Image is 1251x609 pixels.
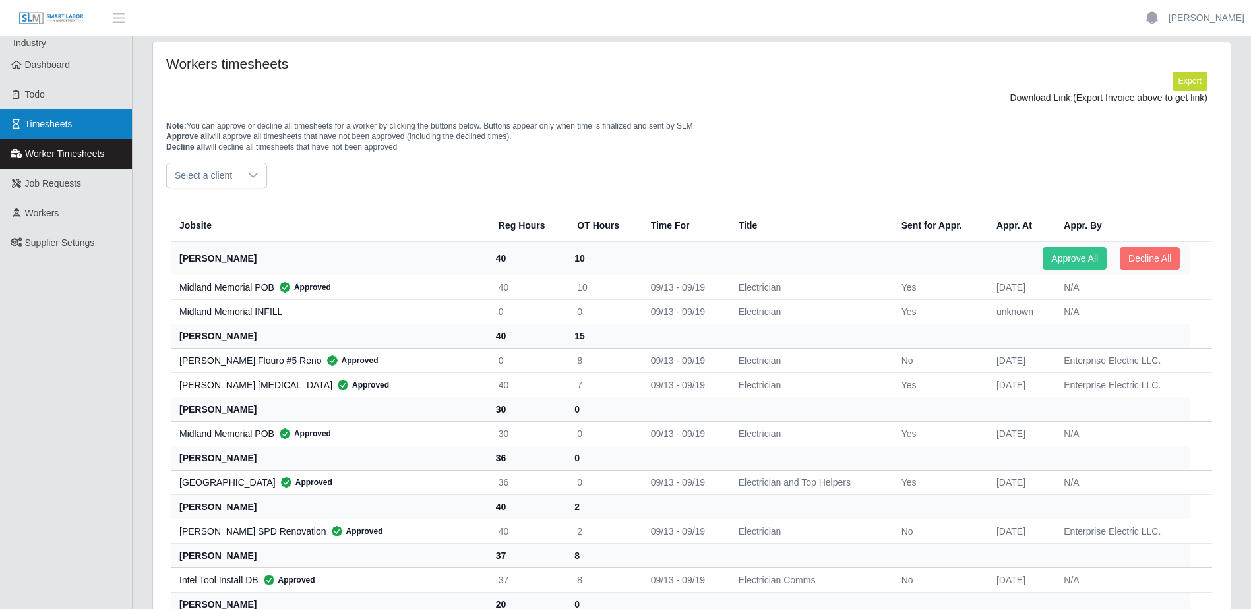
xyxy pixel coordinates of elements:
[1053,299,1190,324] td: N/A
[1073,92,1207,103] span: (Export Invoice above to get link)
[166,121,187,130] span: Note:
[986,210,1053,242] th: Appr. At
[166,132,209,141] span: Approve all
[891,421,986,446] td: Yes
[1053,275,1190,299] td: N/A
[728,567,891,592] td: Electrician Comms
[1053,421,1190,446] td: N/A
[640,348,728,372] td: 09/13 - 09/19
[488,275,566,299] td: 40
[566,470,640,494] td: 0
[566,275,640,299] td: 10
[640,470,728,494] td: 09/13 - 09/19
[640,567,728,592] td: 09/13 - 09/19
[167,163,240,188] span: Select a client
[728,275,891,299] td: Electrician
[274,427,331,440] span: Approved
[488,567,566,592] td: 37
[326,525,383,538] span: Approved
[179,378,477,391] div: [PERSON_NAME] [MEDICAL_DATA]
[488,519,566,543] td: 40
[1053,519,1190,543] td: Enterprise Electric LLC.
[566,299,640,324] td: 0
[1120,247,1180,270] button: Decline All
[488,543,566,567] th: 37
[566,324,640,348] th: 15
[25,119,73,129] span: Timesheets
[986,519,1053,543] td: [DATE]
[259,573,315,587] span: Approved
[566,372,640,397] td: 7
[322,354,379,367] span: Approved
[1053,348,1190,372] td: Enterprise Electric LLC.
[179,281,477,294] div: Midland Memorial POB
[566,519,640,543] td: 2
[179,525,477,538] div: [PERSON_NAME] SPD Renovation
[1053,567,1190,592] td: N/A
[728,421,891,446] td: Electrician
[25,178,82,188] span: Job Requests
[891,348,986,372] td: No
[728,299,891,324] td: Electrician
[891,275,986,299] td: Yes
[171,494,488,519] th: [PERSON_NAME]
[1053,470,1190,494] td: N/A
[986,372,1053,397] td: [DATE]
[986,275,1053,299] td: [DATE]
[891,519,986,543] td: No
[176,91,1207,105] div: Download Link:
[640,519,728,543] td: 09/13 - 09/19
[566,210,640,242] th: OT Hours
[13,38,46,48] span: Industry
[566,543,640,567] th: 8
[488,446,566,470] th: 36
[488,210,566,242] th: Reg Hours
[171,210,488,242] th: Jobsite
[986,348,1053,372] td: [DATE]
[488,299,566,324] td: 0
[179,427,477,440] div: Midland Memorial POB
[166,121,1217,152] p: You can approve or decline all timesheets for a worker by clicking the buttons below. Buttons app...
[171,543,488,567] th: [PERSON_NAME]
[728,210,891,242] th: Title
[25,59,71,70] span: Dashboard
[891,567,986,592] td: No
[566,241,640,275] th: 10
[728,372,891,397] td: Electrician
[566,567,640,592] td: 8
[640,299,728,324] td: 09/13 - 09/19
[25,148,104,159] span: Worker Timesheets
[179,354,477,367] div: [PERSON_NAME] Flouro #5 Reno
[171,241,488,275] th: [PERSON_NAME]
[488,348,566,372] td: 0
[728,470,891,494] td: Electrician and Top Helpers
[640,421,728,446] td: 09/13 - 09/19
[25,237,95,248] span: Supplier Settings
[171,324,488,348] th: [PERSON_NAME]
[986,421,1053,446] td: [DATE]
[566,446,640,470] th: 0
[1169,11,1244,25] a: [PERSON_NAME]
[891,299,986,324] td: Yes
[488,241,566,275] th: 40
[640,275,728,299] td: 09/13 - 09/19
[179,573,477,587] div: Intel Tool Install DB
[166,55,593,72] h4: Workers timesheets
[566,421,640,446] td: 0
[488,372,566,397] td: 40
[986,567,1053,592] td: [DATE]
[1173,72,1207,90] button: Export
[891,372,986,397] td: Yes
[179,476,477,489] div: [GEOGRAPHIC_DATA]
[891,470,986,494] td: Yes
[171,446,488,470] th: [PERSON_NAME]
[566,348,640,372] td: 8
[891,210,986,242] th: Sent for Appr.
[179,305,477,318] div: Midland Memorial INFILL
[488,421,566,446] td: 30
[18,11,84,26] img: SLM Logo
[986,299,1053,324] td: unknown
[488,470,566,494] td: 36
[488,494,566,519] th: 40
[171,397,488,421] th: [PERSON_NAME]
